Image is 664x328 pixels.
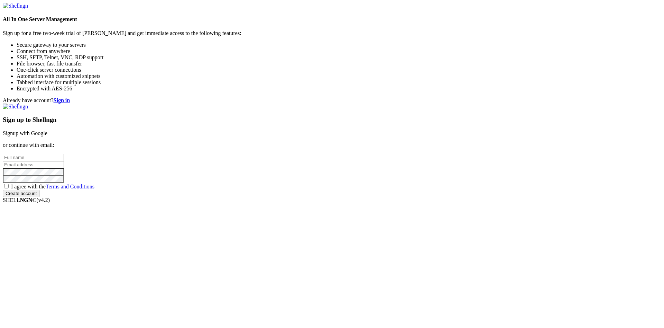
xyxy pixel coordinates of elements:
li: Secure gateway to your servers [17,42,661,48]
li: Encrypted with AES-256 [17,86,661,92]
li: File browser, fast file transfer [17,61,661,67]
span: 4.2.0 [37,197,50,203]
a: Signup with Google [3,130,47,136]
img: Shellngn [3,3,28,9]
h3: Sign up to Shellngn [3,116,661,124]
li: Tabbed interface for multiple sessions [17,79,661,86]
span: I agree with the [11,184,94,189]
div: Already have account? [3,97,661,104]
input: Email address [3,161,64,168]
input: I agree with theTerms and Conditions [4,184,9,188]
li: One-click server connections [17,67,661,73]
b: NGN [20,197,33,203]
span: SHELL © [3,197,50,203]
input: Full name [3,154,64,161]
li: SSH, SFTP, Telnet, VNC, RDP support [17,54,661,61]
a: Terms and Conditions [46,184,94,189]
li: Automation with customized snippets [17,73,661,79]
img: Shellngn [3,104,28,110]
p: or continue with email: [3,142,661,148]
li: Connect from anywhere [17,48,661,54]
h4: All In One Server Management [3,16,661,23]
input: Create account [3,190,39,197]
a: Sign in [54,97,70,103]
p: Sign up for a free two-week trial of [PERSON_NAME] and get immediate access to the following feat... [3,30,661,36]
